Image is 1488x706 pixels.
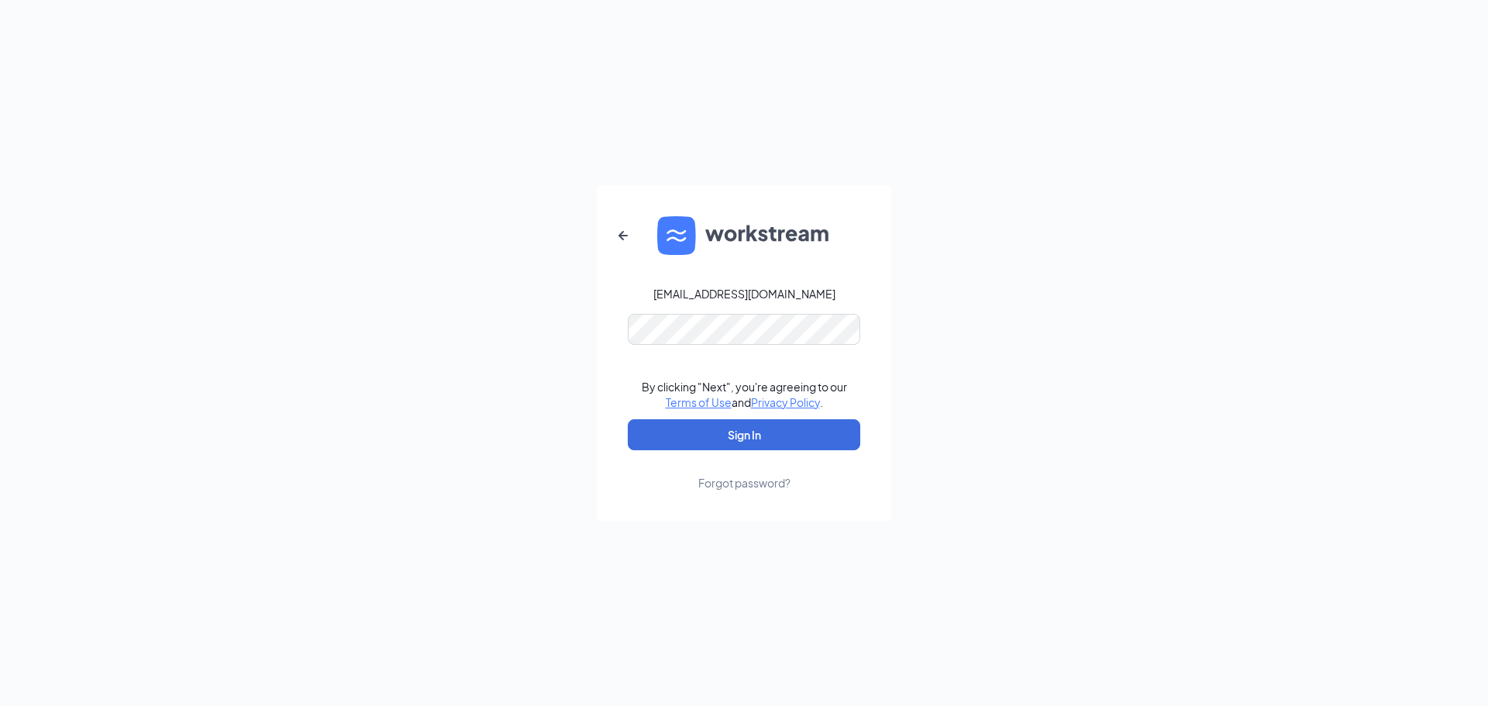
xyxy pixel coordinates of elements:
[653,286,835,301] div: [EMAIL_ADDRESS][DOMAIN_NAME]
[666,395,732,409] a: Terms of Use
[642,379,847,410] div: By clicking "Next", you're agreeing to our and .
[604,217,642,254] button: ArrowLeftNew
[657,216,831,255] img: WS logo and Workstream text
[614,226,632,245] svg: ArrowLeftNew
[628,419,860,450] button: Sign In
[698,475,790,491] div: Forgot password?
[751,395,820,409] a: Privacy Policy
[698,450,790,491] a: Forgot password?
